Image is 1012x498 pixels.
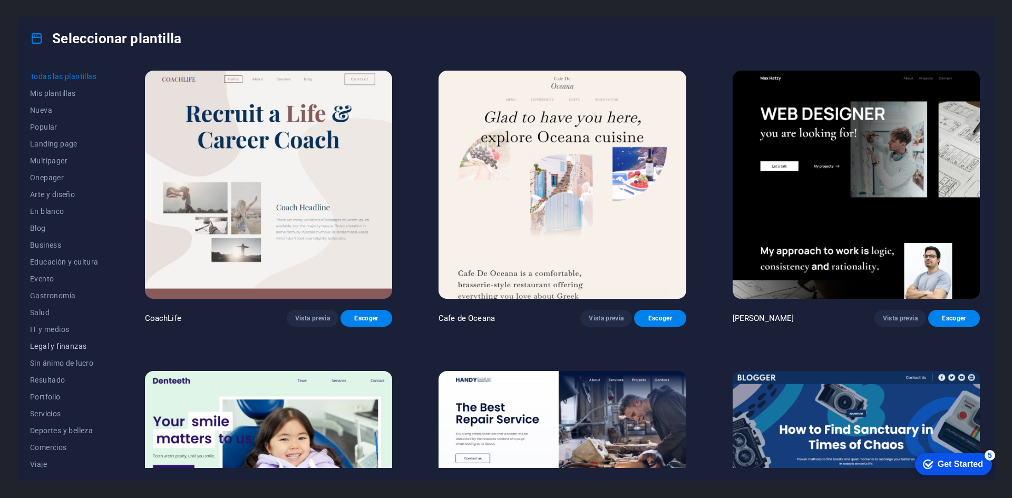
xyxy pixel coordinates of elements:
[30,355,99,372] button: Sin ánimo de lucro
[30,258,99,266] span: Educación y cultura
[30,203,99,220] button: En blanco
[883,314,918,323] span: Vista previa
[30,308,99,317] span: Salud
[30,443,99,452] span: Comercios
[928,310,980,327] button: Escoger
[8,5,85,27] div: Get Started 5 items remaining, 0% complete
[287,310,338,327] button: Vista previa
[78,2,89,13] div: 5
[30,409,99,418] span: Servicios
[30,30,181,47] h4: Seleccionar plantilla
[30,85,99,102] button: Mis plantillas
[340,310,392,327] button: Escoger
[30,405,99,422] button: Servicios
[30,426,99,435] span: Deportes y belleza
[349,314,384,323] span: Escoger
[634,310,686,327] button: Escoger
[30,72,99,81] span: Todas las plantillas
[30,119,99,135] button: Popular
[30,291,99,300] span: Gastronomía
[30,140,99,148] span: Landing page
[30,342,99,350] span: Legal y finanzas
[439,71,686,299] img: Cafe de Oceana
[30,169,99,186] button: Onepager
[30,275,99,283] span: Evento
[30,338,99,355] button: Legal y finanzas
[30,123,99,131] span: Popular
[30,456,99,473] button: Viaje
[733,313,794,324] p: [PERSON_NAME]
[30,388,99,405] button: Portfolio
[295,314,330,323] span: Vista previa
[30,270,99,287] button: Evento
[30,190,99,199] span: Arte y diseño
[30,376,99,384] span: Resultado
[30,207,99,216] span: En blanco
[874,310,926,327] button: Vista previa
[30,152,99,169] button: Multipager
[30,157,99,165] span: Multipager
[30,422,99,439] button: Deportes y belleza
[580,310,632,327] button: Vista previa
[30,393,99,401] span: Portfolio
[30,237,99,253] button: Business
[30,304,99,321] button: Salud
[589,314,624,323] span: Vista previa
[30,68,99,85] button: Todas las plantillas
[30,106,99,114] span: Nueva
[643,314,677,323] span: Escoger
[30,325,99,334] span: IT y medios
[30,241,99,249] span: Business
[30,186,99,203] button: Arte y diseño
[937,314,971,323] span: Escoger
[30,220,99,237] button: Blog
[31,12,76,21] div: Get Started
[439,313,495,324] p: Cafe de Oceana
[30,372,99,388] button: Resultado
[30,287,99,304] button: Gastronomía
[145,313,181,324] p: CoachLife
[30,460,99,468] span: Viaje
[30,135,99,152] button: Landing page
[30,439,99,456] button: Comercios
[733,71,980,299] img: Max Hatzy
[30,359,99,367] span: Sin ánimo de lucro
[30,173,99,182] span: Onepager
[30,89,99,97] span: Mis plantillas
[30,321,99,338] button: IT y medios
[145,71,392,299] img: CoachLife
[30,224,99,232] span: Blog
[30,253,99,270] button: Educación y cultura
[30,102,99,119] button: Nueva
